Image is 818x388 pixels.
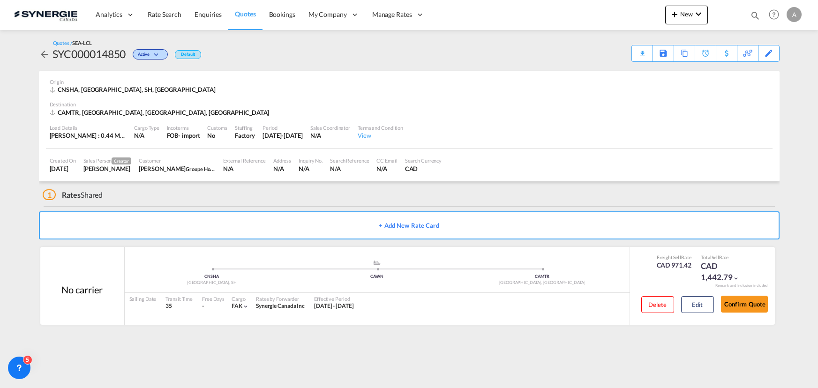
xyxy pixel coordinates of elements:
div: External Reference [223,157,266,164]
div: - import [178,131,200,140]
span: Enquiries [195,10,222,18]
div: FOB [167,131,179,140]
img: 1f56c880d42311ef80fc7dca854c8e59.png [14,4,77,25]
div: Destination [50,101,769,108]
div: Customs [207,124,227,131]
div: Pierre Souligny [139,164,216,173]
div: CAMTR, Montreal, QC, Americas [50,108,272,117]
div: N/A [134,131,159,140]
div: CAVAN [294,274,459,280]
div: Search Reference [330,157,369,164]
div: Inquiry No. [299,157,323,164]
div: Transit Time [165,295,193,302]
span: Manage Rates [372,10,412,19]
div: Created On [50,157,76,164]
span: CNSHA, [GEOGRAPHIC_DATA], SH, [GEOGRAPHIC_DATA] [58,86,216,93]
div: icon-magnify [750,10,760,24]
div: Stuffing [235,124,255,131]
div: Factory Stuffing [235,131,255,140]
div: N/A [310,131,350,140]
span: [DATE] - [DATE] [314,302,354,309]
md-icon: icon-download [637,47,648,54]
div: Search Currency [405,157,442,164]
div: CNSHA [129,274,294,280]
div: Save As Template [653,45,674,61]
div: Sales Person [83,157,131,164]
button: Delete [641,296,674,313]
div: Default [175,50,201,59]
span: Active [138,52,151,60]
div: N/A [273,164,291,173]
md-icon: icon-arrow-left [39,49,50,60]
div: N/A [376,164,397,173]
div: [PERSON_NAME] : 0.44 MT | Volumetric Wt : 9.00 CBM | Chargeable Wt : 9.00 W/M [50,131,127,140]
span: 1 [43,189,56,200]
div: Origin [50,78,769,85]
button: Confirm Quote [721,296,768,313]
button: icon-plus 400-fgNewicon-chevron-down [665,6,708,24]
div: Adriana Groposila [83,164,131,173]
div: Change Status Here [126,46,170,61]
div: A [787,7,802,22]
div: N/A [330,164,369,173]
div: 17 Sep 2025 - 30 Sep 2025 [314,302,354,310]
div: SYC000014850 [53,46,126,61]
md-icon: icon-chevron-down [242,303,249,310]
span: Creator [112,157,131,164]
div: Change Status Here [133,49,168,60]
span: New [669,10,704,18]
span: Analytics [96,10,122,19]
div: Freight Rate [657,254,692,261]
span: SEA-LCL [72,40,92,46]
div: Shared [43,190,103,200]
div: icon-arrow-left [39,46,53,61]
button: + Add New Rate Card [39,211,780,239]
button: Edit [681,296,714,313]
div: 17 Sep 2025 [50,164,76,173]
div: CC Email [376,157,397,164]
span: Rates [62,190,81,199]
div: Period [263,124,303,131]
div: Sailing Date [129,295,157,302]
md-icon: icon-chevron-down [733,275,739,282]
md-icon: icon-magnify [750,10,760,21]
div: 35 [165,302,193,310]
div: No carrier [61,283,102,296]
span: Groupe Hockey [186,165,221,172]
md-icon: assets/icons/custom/ship-fill.svg [371,261,383,265]
div: View [358,131,403,140]
div: Synergie Canada Inc [256,302,305,310]
div: [GEOGRAPHIC_DATA], SH [129,280,294,286]
div: Incoterms [167,124,200,131]
span: Synergie Canada Inc [256,302,305,309]
div: Quotes /SEA-LCL [53,39,92,46]
span: FAK [232,302,242,309]
span: Bookings [269,10,295,18]
span: Quotes [235,10,255,18]
span: Sell [673,254,681,260]
md-icon: icon-chevron-down [152,52,163,58]
div: Remark and Inclusion included [708,283,775,288]
div: Free Days [202,295,225,302]
div: Cargo [232,295,249,302]
md-icon: icon-chevron-down [693,8,704,20]
div: Load Details [50,124,127,131]
div: CAD [405,164,442,173]
div: No [207,131,227,140]
div: 30 Sep 2025 [263,131,303,140]
md-icon: icon-plus 400-fg [669,8,680,20]
div: CAD 1,442.79 [701,261,748,283]
div: N/A [299,164,323,173]
span: Sell [712,254,719,260]
div: N/A [223,164,266,173]
div: CNSHA, Shanghai, SH, Europe [50,85,218,94]
div: Total Rate [701,254,748,261]
div: Quote PDF is not available at this time [637,45,648,54]
div: [GEOGRAPHIC_DATA], [GEOGRAPHIC_DATA] [459,280,624,286]
div: Effective Period [314,295,354,302]
div: Terms and Condition [358,124,403,131]
div: Customer [139,157,216,164]
div: Cargo Type [134,124,159,131]
div: CAMTR [459,274,624,280]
